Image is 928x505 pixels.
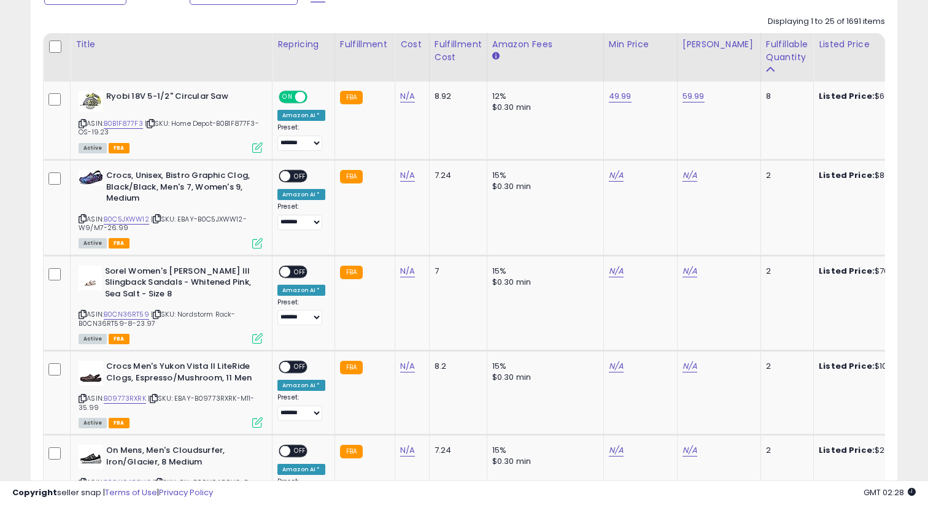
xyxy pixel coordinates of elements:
b: Listed Price: [819,90,875,102]
a: 59.99 [682,90,705,102]
span: FBA [109,143,130,153]
small: FBA [340,445,363,458]
a: N/A [609,169,624,182]
b: Crocs, Unisex, Bistro Graphic Clog, Black/Black, Men's 7, Women's 9, Medium [106,170,255,207]
div: Amazon AI * [277,464,325,475]
b: Sorel Women's [PERSON_NAME] lll Slingback Sandals - Whitened Pink, Sea Salt - Size 8 [105,266,254,303]
small: FBA [340,91,363,104]
div: Preset: [277,123,325,151]
span: OFF [290,362,310,372]
span: FBA [109,238,130,249]
small: FBA [340,361,363,374]
img: 41gok7FpctL._SL40_.jpg [79,170,103,185]
div: Cost [400,38,424,51]
div: 12% [492,91,594,102]
span: 2025-10-12 02:28 GMT [864,487,916,498]
div: 15% [492,266,594,277]
div: 8.2 [435,361,478,372]
div: 2 [766,170,804,181]
a: B0CN36RT59 [104,309,149,320]
b: Ryobi 18V 5-1/2" Circular Saw [106,91,255,106]
a: N/A [400,90,415,102]
span: OFF [306,92,325,102]
div: 7.24 [435,170,478,181]
div: $0.30 min [492,102,594,113]
div: Fulfillable Quantity [766,38,808,64]
div: 15% [492,170,594,181]
div: ASIN: [79,170,263,247]
span: OFF [290,266,310,277]
div: Title [75,38,267,51]
div: Amazon AI * [277,380,325,391]
div: 2 [766,361,804,372]
a: N/A [400,444,415,457]
a: 49.99 [609,90,632,102]
a: N/A [682,444,697,457]
a: N/A [609,360,624,372]
div: Displaying 1 to 25 of 1691 items [768,16,885,28]
span: | SKU: Home Depot-B0B1F877F3-OS-19.23 [79,118,259,137]
div: ASIN: [79,266,263,343]
a: N/A [682,169,697,182]
span: ON [280,92,295,102]
div: $0.30 min [492,181,594,192]
span: OFF [290,446,310,457]
a: N/A [609,444,624,457]
div: ASIN: [79,91,263,152]
div: [PERSON_NAME] [682,38,756,51]
div: $100.00 [819,361,921,372]
img: 41MgP7-owjL._SL40_.jpg [79,91,103,112]
div: $60.00 [819,91,921,102]
div: $0.30 min [492,456,594,467]
b: On Mens, Men's Cloudsurfer, Iron/Glacier, 8 Medium [106,445,255,471]
div: $80.00 [819,170,921,181]
a: N/A [682,360,697,372]
div: Min Price [609,38,672,51]
a: B0C5JXWW12 [104,214,149,225]
a: N/A [609,265,624,277]
img: 31ZwzqwyeOL._SL40_.jpg [79,445,103,469]
div: Repricing [277,38,330,51]
span: All listings currently available for purchase on Amazon [79,238,107,249]
a: N/A [400,360,415,372]
div: Amazon AI * [277,285,325,296]
span: All listings currently available for purchase on Amazon [79,334,107,344]
div: $70.00 [819,266,921,277]
b: Listed Price: [819,169,875,181]
div: 8 [766,91,804,102]
div: Listed Price [819,38,925,51]
div: $0.30 min [492,277,594,288]
div: 7.24 [435,445,478,456]
a: B09773RXRK [104,393,146,404]
span: | SKU: Nordstorm Rack-B0CN36RT59-8-23.97 [79,309,236,328]
img: 31LbBAk67UL._SL40_.jpg [79,266,102,290]
b: Listed Price: [819,360,875,372]
div: ASIN: [79,361,263,426]
div: 7 [435,266,478,277]
a: Terms of Use [105,487,157,498]
strong: Copyright [12,487,57,498]
div: 2 [766,266,804,277]
a: N/A [682,265,697,277]
b: Listed Price: [819,265,875,277]
small: FBA [340,266,363,279]
span: All listings currently available for purchase on Amazon [79,418,107,428]
div: Preset: [277,393,325,421]
img: 311XvI6LlbL._SL40_.jpg [79,361,103,385]
div: Amazon AI * [277,189,325,200]
span: OFF [290,171,310,182]
div: 8.92 [435,91,478,102]
a: B0B1F877F3 [104,118,143,129]
span: FBA [109,418,130,428]
a: Privacy Policy [159,487,213,498]
div: Fulfillment [340,38,390,51]
small: FBA [340,170,363,183]
span: | SKU: EBAY-B09773RXRK-M11-35.99 [79,393,255,412]
b: Listed Price: [819,444,875,456]
div: Amazon Fees [492,38,598,51]
span: | SKU: EBAY-B0C5JXWW12-W9/M7-26.99 [79,214,247,233]
div: Preset: [277,298,325,326]
div: 15% [492,361,594,372]
div: 15% [492,445,594,456]
small: Amazon Fees. [492,51,500,62]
